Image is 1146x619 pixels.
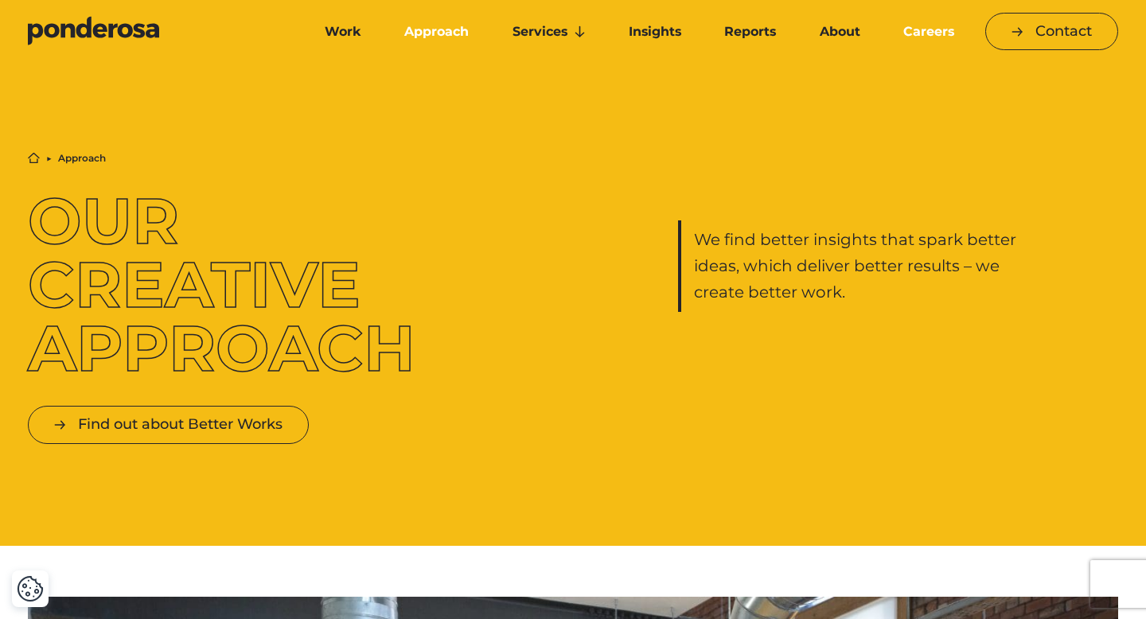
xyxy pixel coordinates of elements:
li: Approach [58,154,106,163]
h1: Our Creative Approach [28,189,468,380]
a: Reports [706,15,794,49]
a: Home [28,152,40,164]
a: Contact [985,13,1118,50]
button: Cookie Settings [17,575,44,602]
a: About [801,15,878,49]
a: Careers [885,15,973,49]
img: Revisit consent button [17,575,44,602]
a: Go to homepage [28,16,283,48]
a: Approach [386,15,487,49]
a: Find out about Better Works [28,406,309,443]
li: ▶︎ [46,154,52,163]
p: We find better insights that spark better ideas, which deliver better results – we create better ... [694,227,1026,306]
a: Insights [610,15,700,49]
a: Work [306,15,380,49]
a: Services [494,15,604,49]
